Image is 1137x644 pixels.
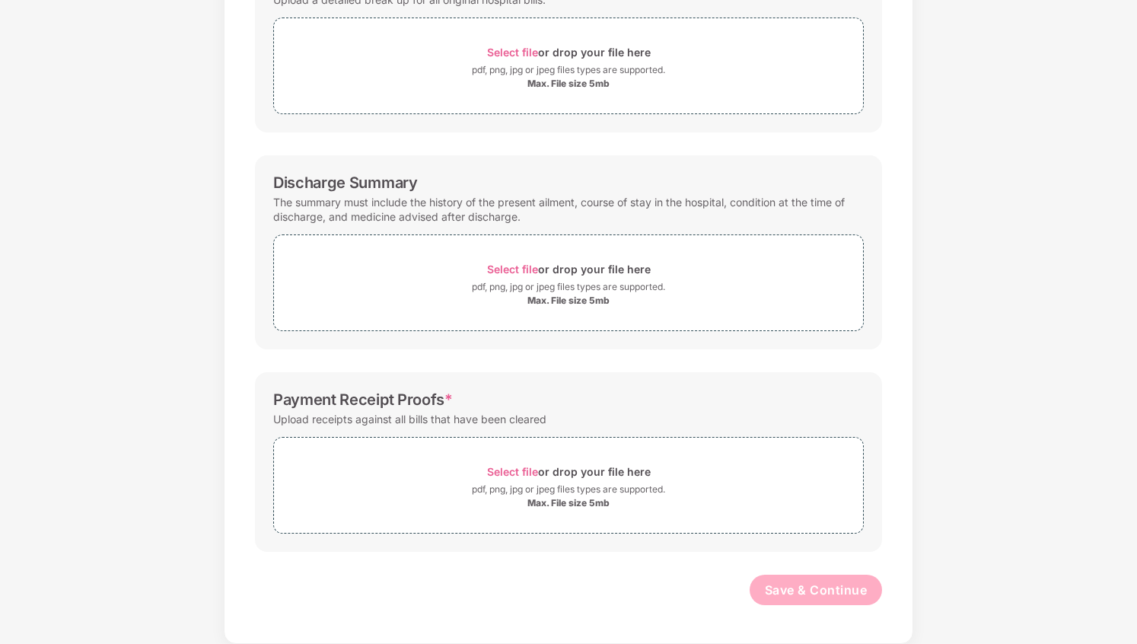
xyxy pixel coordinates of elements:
[472,482,665,497] div: pdf, png, jpg or jpeg files types are supported.
[472,62,665,78] div: pdf, png, jpg or jpeg files types are supported.
[274,30,863,102] span: Select fileor drop your file herepdf, png, jpg or jpeg files types are supported.Max. File size 5mb
[527,78,610,90] div: Max. File size 5mb
[487,263,538,276] span: Select file
[273,409,546,429] div: Upload receipts against all bills that have been cleared
[487,461,651,482] div: or drop your file here
[274,247,863,319] span: Select fileor drop your file herepdf, png, jpg or jpeg files types are supported.Max. File size 5mb
[750,575,883,605] button: Save & Continue
[487,259,651,279] div: or drop your file here
[472,279,665,295] div: pdf, png, jpg or jpeg files types are supported.
[487,46,538,59] span: Select file
[527,497,610,509] div: Max. File size 5mb
[487,465,538,478] span: Select file
[527,295,610,307] div: Max. File size 5mb
[274,449,863,521] span: Select fileor drop your file herepdf, png, jpg or jpeg files types are supported.Max. File size 5mb
[487,42,651,62] div: or drop your file here
[273,391,453,409] div: Payment Receipt Proofs
[273,174,418,192] div: Discharge Summary
[273,192,864,227] div: The summary must include the history of the present ailment, course of stay in the hospital, cond...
